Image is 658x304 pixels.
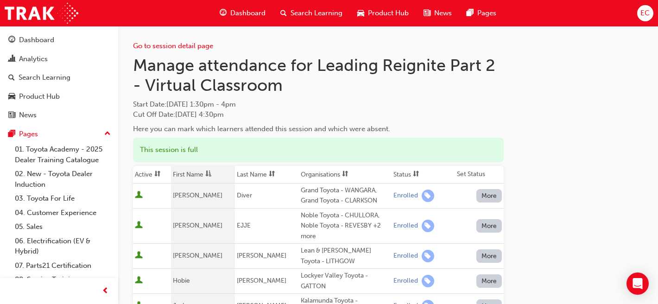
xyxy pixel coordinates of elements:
[237,277,286,285] span: [PERSON_NAME]
[133,110,224,119] span: Cut Off Date : [DATE] 4:30pm
[230,8,266,19] span: Dashboard
[237,191,252,199] span: Diver
[342,171,348,178] span: sorting-icon
[8,36,15,44] span: guage-icon
[476,249,502,263] button: More
[11,191,114,206] a: 03. Toyota For Life
[19,72,70,83] div: Search Learning
[19,35,54,45] div: Dashboard
[4,69,114,86] a: Search Learning
[135,276,143,285] span: User is active
[11,234,114,259] a: 06. Electrification (EV & Hybrid)
[8,55,15,63] span: chart-icon
[350,4,416,23] a: car-iconProduct Hub
[476,219,502,233] button: More
[11,259,114,273] a: 07. Parts21 Certification
[393,277,418,285] div: Enrolled
[220,7,227,19] span: guage-icon
[422,275,434,287] span: learningRecordVerb_ENROLL-icon
[135,221,143,230] span: User is active
[11,220,114,234] a: 05. Sales
[102,285,109,297] span: prev-icon
[416,4,459,23] a: news-iconNews
[357,7,364,19] span: car-icon
[205,171,212,178] span: asc-icon
[173,252,222,260] span: [PERSON_NAME]
[11,206,114,220] a: 04. Customer Experience
[477,8,496,19] span: Pages
[133,42,213,50] a: Go to session detail page
[4,51,114,68] a: Analytics
[135,251,143,260] span: User is active
[19,54,48,64] div: Analytics
[626,272,649,295] div: Open Intercom Messenger
[133,124,504,134] div: Here you can mark which learners attended this session and which were absent.
[8,93,15,101] span: car-icon
[467,7,474,19] span: pages-icon
[154,171,161,178] span: sorting-icon
[19,129,38,139] div: Pages
[171,166,235,184] th: Toggle SortBy
[301,271,390,291] div: Lockyer Valley Toyota - GATTON
[4,107,114,124] a: News
[235,166,299,184] th: Toggle SortBy
[476,189,502,203] button: More
[640,8,650,19] span: EC
[212,4,273,23] a: guage-iconDashboard
[393,191,418,200] div: Enrolled
[4,126,114,143] button: Pages
[4,88,114,105] a: Product Hub
[8,130,15,139] span: pages-icon
[8,111,15,120] span: news-icon
[273,4,350,23] a: search-iconSearch Learning
[4,30,114,126] button: DashboardAnalyticsSearch LearningProduct HubNews
[11,167,114,191] a: 02. New - Toyota Dealer Induction
[413,171,419,178] span: sorting-icon
[4,32,114,49] a: Dashboard
[291,8,342,19] span: Search Learning
[422,220,434,232] span: learningRecordVerb_ENROLL-icon
[133,166,171,184] th: Toggle SortBy
[237,222,251,229] span: EJJE
[301,246,390,266] div: Lean & [PERSON_NAME] Toyota - LITHGOW
[393,252,418,260] div: Enrolled
[393,222,418,230] div: Enrolled
[455,166,504,184] th: Set Status
[637,5,653,21] button: EC
[459,4,504,23] a: pages-iconPages
[173,222,222,229] span: [PERSON_NAME]
[11,142,114,167] a: 01. Toyota Academy - 2025 Dealer Training Catalogue
[299,166,392,184] th: Toggle SortBy
[422,250,434,262] span: learningRecordVerb_ENROLL-icon
[392,166,455,184] th: Toggle SortBy
[301,210,390,242] div: Noble Toyota - CHULLORA, Noble Toyota - REVESBY +2 more
[368,8,409,19] span: Product Hub
[434,8,452,19] span: News
[173,191,222,199] span: [PERSON_NAME]
[237,252,286,260] span: [PERSON_NAME]
[11,272,114,287] a: 08. Service Training
[104,128,111,140] span: up-icon
[280,7,287,19] span: search-icon
[301,185,390,206] div: Grand Toyota - WANGARA, Grand Toyota - CLARKSON
[269,171,275,178] span: sorting-icon
[424,7,430,19] span: news-icon
[422,190,434,202] span: learningRecordVerb_ENROLL-icon
[133,99,504,110] span: Start Date :
[135,191,143,200] span: User is active
[5,3,78,24] img: Trak
[133,55,504,95] h1: Manage attendance for Leading Reignite Part 2 - Virtual Classroom
[19,91,60,102] div: Product Hub
[19,110,37,120] div: News
[476,274,502,288] button: More
[8,74,15,82] span: search-icon
[133,138,504,162] div: This session is full
[166,100,236,108] span: [DATE] 1:30pm - 4pm
[173,277,190,285] span: Hobie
